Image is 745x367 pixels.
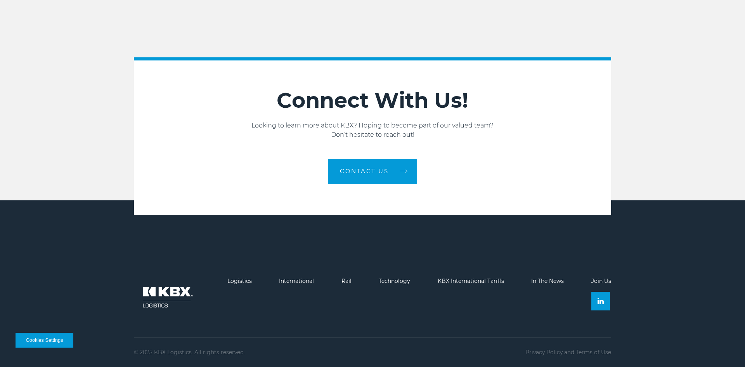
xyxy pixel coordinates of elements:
a: Terms of Use [576,349,611,356]
a: Join Us [591,277,611,284]
span: and [564,349,574,356]
img: kbx logo [134,278,200,317]
a: Privacy Policy [525,349,563,356]
a: Logistics [227,277,252,284]
a: International [279,277,314,284]
a: Rail [341,277,352,284]
a: KBX International Tariffs [438,277,504,284]
p: © 2025 KBX Logistics. All rights reserved. [134,349,245,355]
h2: Connect With Us! [134,88,611,113]
a: In The News [531,277,564,284]
span: Contact us [340,168,388,174]
a: Contact us arrow arrow [328,159,417,184]
a: Technology [379,277,410,284]
button: Cookies Settings [16,333,73,348]
img: Linkedin [598,298,604,304]
p: Looking to learn more about KBX? Hoping to become part of our valued team? Don’t hesitate to reac... [134,121,611,140]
